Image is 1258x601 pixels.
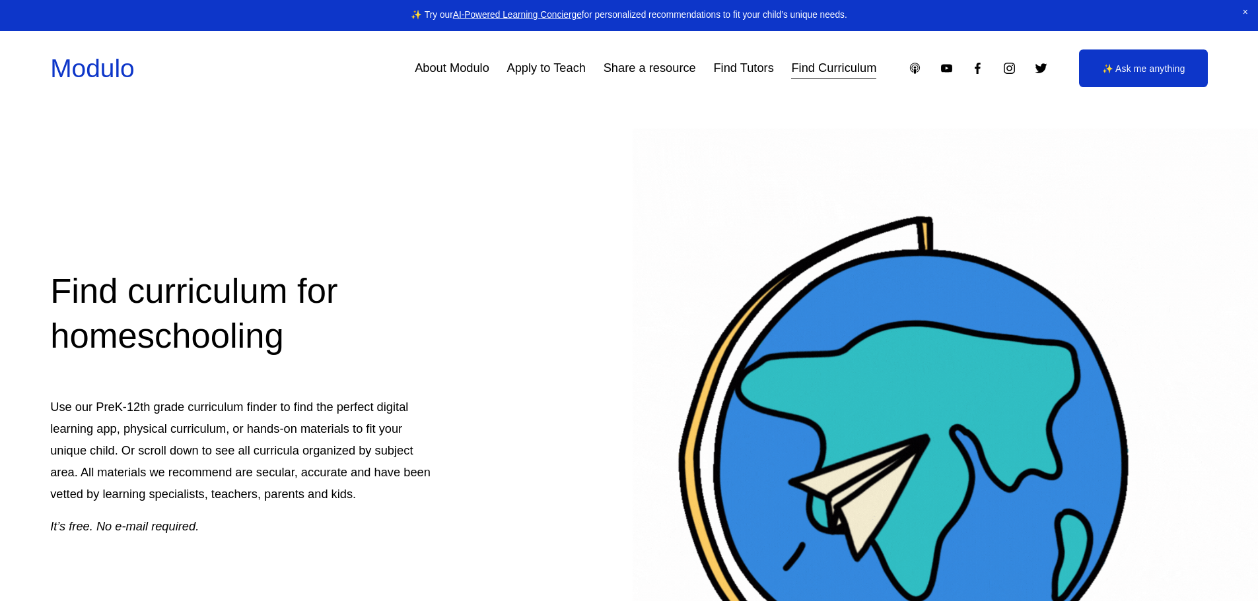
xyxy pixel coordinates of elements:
[1079,49,1208,87] a: ✨ Ask me anything
[453,10,582,20] a: AI-Powered Learning Concierge
[971,61,985,75] a: Facebook
[50,396,431,505] p: Use our PreK-12th grade curriculum finder to find the perfect digital learning app, physical curr...
[791,56,876,80] a: Find Curriculum
[713,56,773,80] a: Find Tutors
[50,54,134,82] a: Modulo
[604,56,696,80] a: Share a resource
[908,61,922,75] a: Apple Podcasts
[50,269,431,360] h2: Find curriculum for homeschooling
[1002,61,1016,75] a: Instagram
[507,56,586,80] a: Apply to Teach
[415,56,489,80] a: About Modulo
[1034,61,1048,75] a: Twitter
[50,519,199,533] em: It’s free. No e-mail required.
[940,61,954,75] a: YouTube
